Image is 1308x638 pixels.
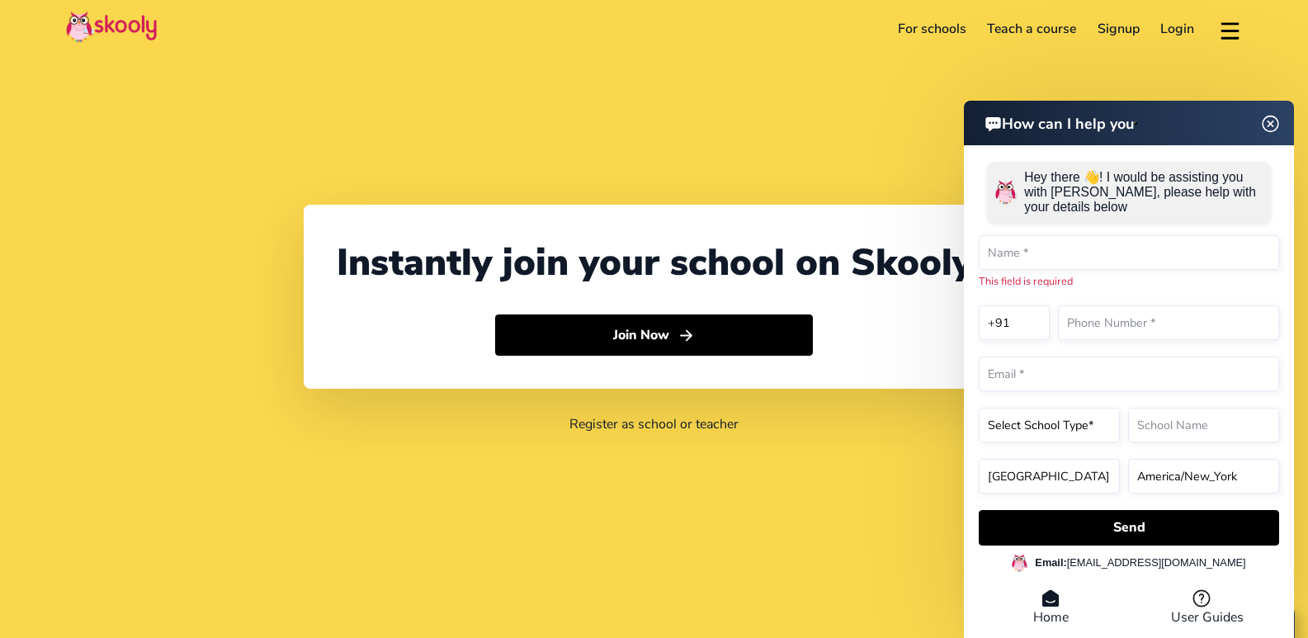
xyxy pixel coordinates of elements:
button: Join Nowarrow forward outline [495,314,813,356]
a: Register as school or teacher [569,415,739,433]
ion-icon: arrow forward outline [678,327,695,344]
a: Teach a course [976,16,1087,42]
div: Instantly join your school on Skooly [337,238,972,288]
a: Signup [1087,16,1150,42]
img: Skooly [66,11,157,43]
a: Login [1150,16,1206,42]
a: For schools [887,16,977,42]
button: menu outline [1218,16,1242,43]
